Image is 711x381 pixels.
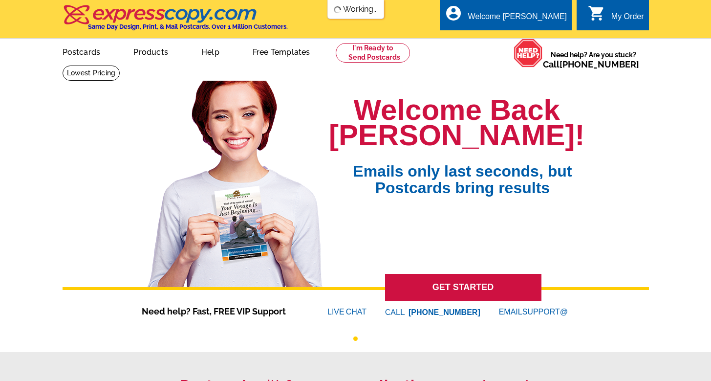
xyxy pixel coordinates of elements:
[468,12,567,26] div: Welcome [PERSON_NAME]
[63,12,288,30] a: Same Day Design, Print, & Mail Postcards. Over 1 Million Customers.
[543,50,644,69] span: Need help? Are you stuck?
[118,40,184,63] a: Products
[47,40,116,63] a: Postcards
[142,305,298,318] span: Need help? Fast, FREE VIP Support
[142,73,329,287] img: welcome-back-logged-in.png
[611,12,644,26] div: My Order
[522,306,569,318] font: SUPPORT@
[333,6,341,14] img: loading...
[329,97,584,148] h1: Welcome Back [PERSON_NAME]!
[560,59,639,69] a: [PHONE_NUMBER]
[88,23,288,30] h4: Same Day Design, Print, & Mail Postcards. Over 1 Million Customers.
[385,274,541,301] a: GET STARTED
[514,39,543,67] img: help
[353,336,358,341] button: 1 of 1
[588,11,644,23] a: shopping_cart My Order
[445,4,462,22] i: account_circle
[327,308,366,316] a: LIVECHAT
[588,4,605,22] i: shopping_cart
[543,59,639,69] span: Call
[327,306,346,318] font: LIVE
[237,40,326,63] a: Free Templates
[340,148,584,196] span: Emails only last seconds, but Postcards bring results
[186,40,235,63] a: Help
